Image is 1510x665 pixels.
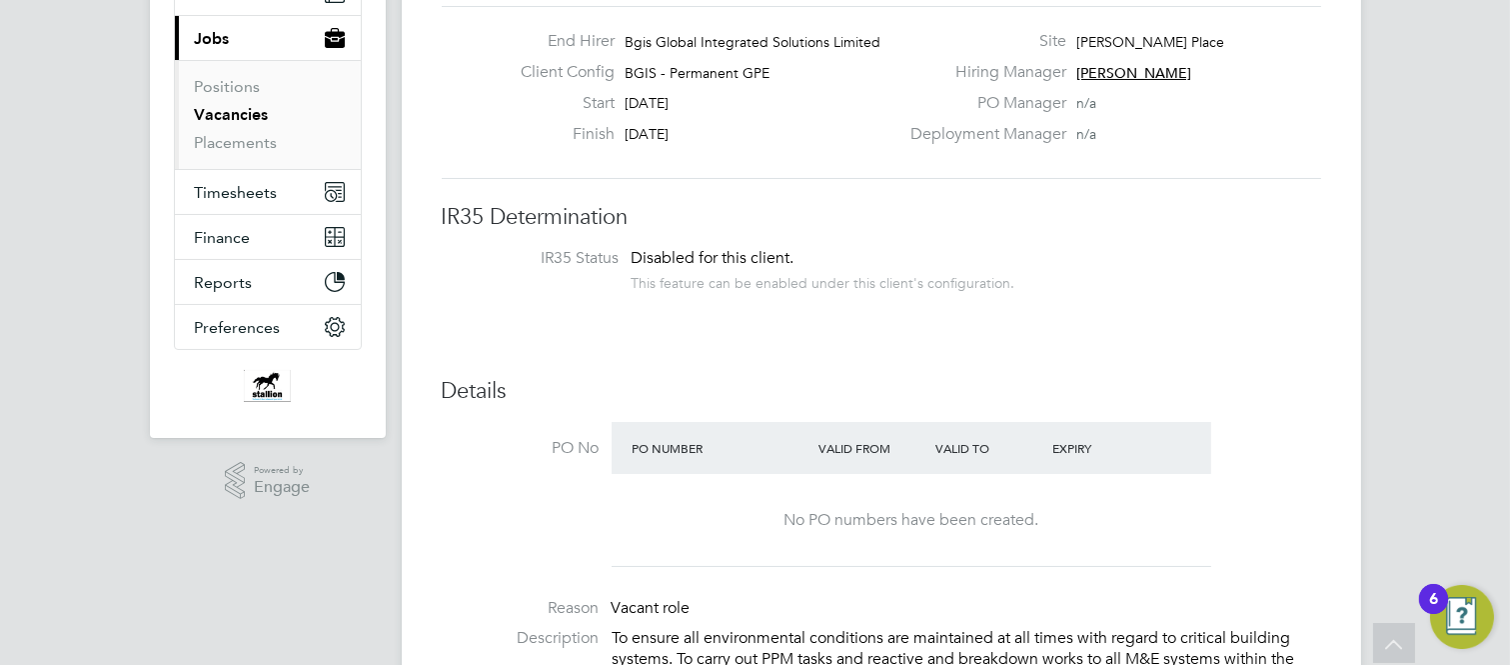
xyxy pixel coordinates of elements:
button: Preferences [175,305,361,349]
label: End Hirer [505,31,615,52]
span: n/a [1076,94,1096,112]
div: Valid From [813,430,930,466]
span: Timesheets [195,183,278,202]
div: 6 [1429,599,1438,625]
span: Engage [254,479,310,496]
span: Bgis Global Integrated Solutions Limited [625,33,880,51]
button: Timesheets [175,170,361,214]
button: Reports [175,260,361,304]
label: PO Manager [898,93,1066,114]
div: PO Number [628,430,814,466]
span: Preferences [195,318,281,337]
span: [DATE] [625,94,669,112]
button: Finance [175,215,361,259]
label: Finish [505,124,615,145]
div: No PO numbers have been created. [632,510,1191,531]
span: n/a [1076,125,1096,143]
span: Vacant role [612,598,691,618]
div: Expiry [1047,430,1164,466]
a: Positions [195,77,261,96]
a: Vacancies [195,105,269,124]
h3: IR35 Determination [442,203,1321,232]
span: [PERSON_NAME] Place [1076,33,1224,51]
div: Jobs [175,60,361,169]
img: stallionrecruitment-logo-retina.png [244,370,290,402]
span: Powered by [254,462,310,479]
label: Client Config [505,62,615,83]
button: Jobs [175,16,361,60]
span: Finance [195,228,251,247]
div: This feature can be enabled under this client's configuration. [632,269,1015,292]
span: Disabled for this client. [632,248,794,268]
label: IR35 Status [462,248,620,269]
label: Hiring Manager [898,62,1066,83]
span: [DATE] [625,125,669,143]
label: PO No [442,438,600,459]
label: Description [442,628,600,649]
a: Placements [195,133,278,152]
button: Open Resource Center, 6 new notifications [1430,585,1494,649]
div: Valid To [930,430,1047,466]
label: Deployment Manager [898,124,1066,145]
span: BGIS - Permanent GPE [625,64,769,82]
span: Jobs [195,29,230,48]
span: [PERSON_NAME] [1076,64,1191,82]
a: Powered byEngage [225,462,310,500]
span: Reports [195,273,253,292]
label: Start [505,93,615,114]
label: Reason [442,598,600,619]
a: Go to home page [174,370,362,402]
label: Site [898,31,1066,52]
h3: Details [442,377,1321,406]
